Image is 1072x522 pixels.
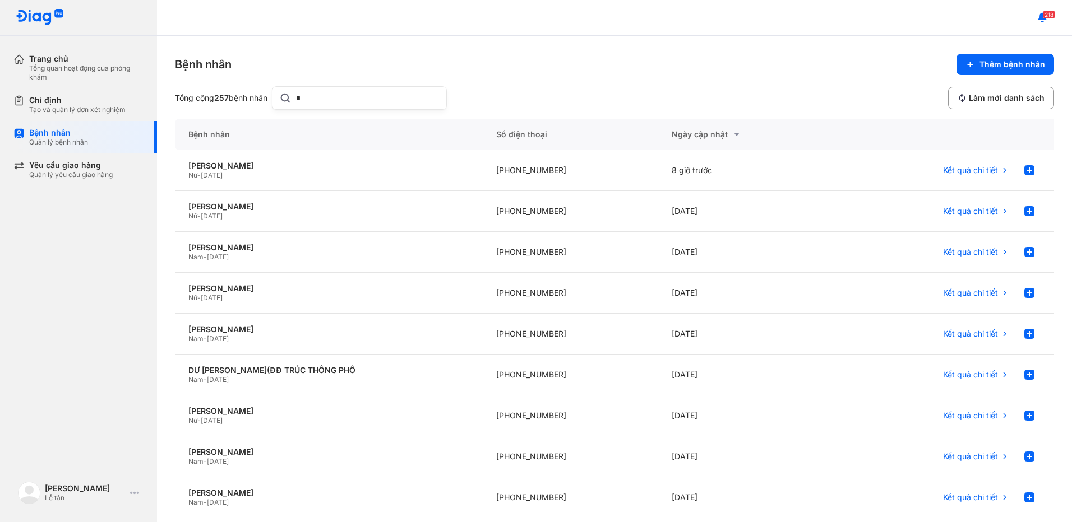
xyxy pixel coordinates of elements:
img: logo [16,9,64,26]
span: Nữ [188,212,197,220]
span: Thêm bệnh nhân [979,59,1045,69]
div: [PHONE_NUMBER] [483,436,659,477]
span: Nam [188,457,204,465]
span: - [204,457,207,465]
span: [DATE] [207,334,229,343]
div: Chỉ định [29,95,126,105]
span: Kết quả chi tiết [943,247,998,257]
div: [PHONE_NUMBER] [483,150,659,191]
div: Tổng quan hoạt động của phòng khám [29,64,144,82]
div: [PERSON_NAME] [188,488,469,498]
div: Quản lý yêu cầu giao hàng [29,170,113,179]
div: Trang chủ [29,54,144,64]
span: Kết quả chi tiết [943,329,998,339]
span: - [197,171,201,179]
span: Kết quả chi tiết [943,206,998,216]
span: [DATE] [201,416,223,425]
div: Lễ tân [45,493,126,502]
div: Bệnh nhân [29,128,88,138]
span: Nam [188,334,204,343]
div: [PERSON_NAME] [188,283,469,293]
span: Nam [188,498,204,506]
div: [PERSON_NAME] [188,447,469,457]
div: [PERSON_NAME] [188,324,469,334]
div: [PHONE_NUMBER] [483,355,659,395]
span: Nữ [188,171,197,179]
button: Thêm bệnh nhân [957,54,1054,75]
span: [DATE] [207,457,229,465]
div: Yêu cầu giao hàng [29,160,113,170]
button: Làm mới danh sách [948,87,1054,109]
span: 257 [214,93,229,102]
span: Kết quả chi tiết [943,492,998,502]
span: - [204,498,207,506]
span: Kết quả chi tiết [943,451,998,462]
div: DƯ [PERSON_NAME](ĐĐ TRÚC THÔNG PHỔ [188,365,469,375]
div: [PERSON_NAME] [45,483,126,493]
div: [DATE] [658,395,834,436]
div: [PHONE_NUMBER] [483,395,659,436]
span: - [197,416,201,425]
span: Nữ [188,293,197,302]
div: Ngày cập nhật [672,128,821,141]
div: [PHONE_NUMBER] [483,314,659,355]
div: Số điện thoại [483,119,659,150]
span: Nữ [188,416,197,425]
span: Kết quả chi tiết [943,370,998,380]
span: Làm mới danh sách [969,93,1045,103]
div: [PERSON_NAME] [188,161,469,171]
div: 8 giờ trước [658,150,834,191]
span: [DATE] [201,171,223,179]
span: 218 [1043,11,1055,18]
div: [DATE] [658,436,834,477]
div: [PHONE_NUMBER] [483,273,659,314]
div: [DATE] [658,232,834,273]
span: [DATE] [201,293,223,302]
div: [DATE] [658,191,834,232]
div: [DATE] [658,355,834,395]
div: [PERSON_NAME] [188,406,469,416]
span: - [197,293,201,302]
div: [PHONE_NUMBER] [483,191,659,232]
div: Bệnh nhân [175,119,483,150]
span: Kết quả chi tiết [943,288,998,298]
span: - [197,212,201,220]
div: [PERSON_NAME] [188,202,469,212]
span: Nam [188,253,204,261]
div: [PHONE_NUMBER] [483,232,659,273]
div: [PHONE_NUMBER] [483,477,659,518]
span: Kết quả chi tiết [943,411,998,421]
span: Kết quả chi tiết [943,165,998,175]
span: [DATE] [201,212,223,220]
div: Quản lý bệnh nhân [29,138,88,147]
div: [DATE] [658,477,834,518]
img: logo [18,482,40,504]
div: [DATE] [658,273,834,314]
span: [DATE] [207,253,229,261]
div: [PERSON_NAME] [188,243,469,253]
span: - [204,253,207,261]
span: Nam [188,375,204,384]
div: Tổng cộng bệnh nhân [175,93,267,103]
span: - [204,334,207,343]
span: [DATE] [207,498,229,506]
span: - [204,375,207,384]
div: [DATE] [658,314,834,355]
span: [DATE] [207,375,229,384]
div: Tạo và quản lý đơn xét nghiệm [29,105,126,114]
div: Bệnh nhân [175,57,232,72]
